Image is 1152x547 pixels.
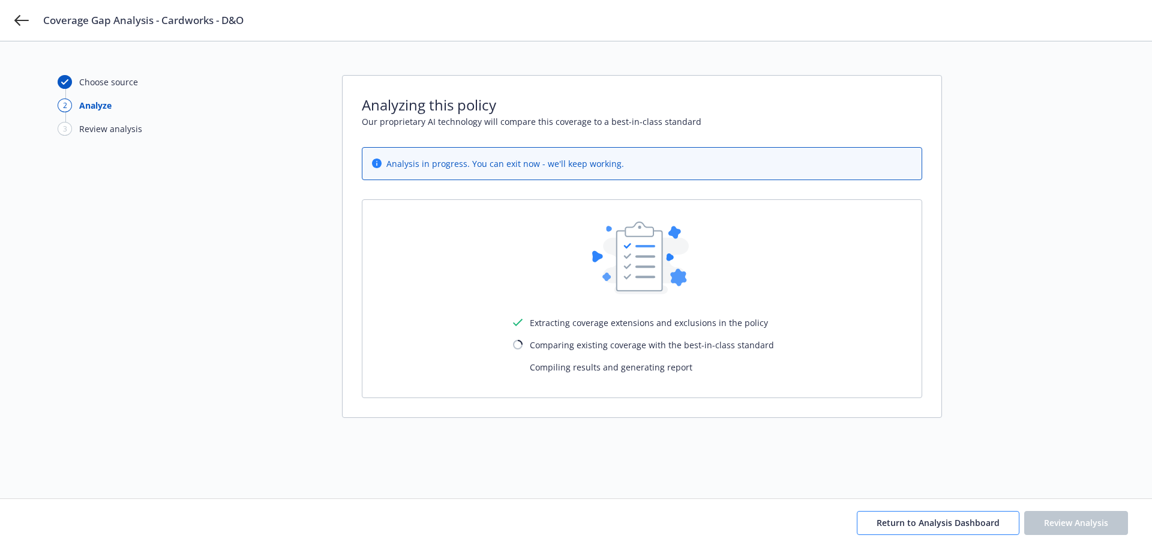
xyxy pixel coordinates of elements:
div: Choose source [79,76,138,88]
div: 3 [58,122,72,136]
span: Comparing existing coverage with the best-in-class standard [530,339,774,351]
span: Analysis in progress. You can exit now - we'll keep working. [386,157,624,170]
button: Review Analysis [1024,511,1128,535]
div: 2 [58,98,72,112]
span: Compiling results and generating report [530,361,692,373]
span: Return to Analysis Dashboard [877,517,1000,528]
span: Extracting coverage extensions and exclusions in the policy [530,316,768,329]
div: Review analysis [79,122,142,135]
span: Our proprietary AI technology will compare this coverage to a best-in-class standard [362,115,922,128]
div: Analyze [79,99,112,112]
span: Review Analysis [1044,517,1108,528]
button: Return to Analysis Dashboard [857,511,1019,535]
span: Coverage Gap Analysis - Cardworks - D&O [43,13,244,28]
span: Analyzing this policy [362,95,922,115]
